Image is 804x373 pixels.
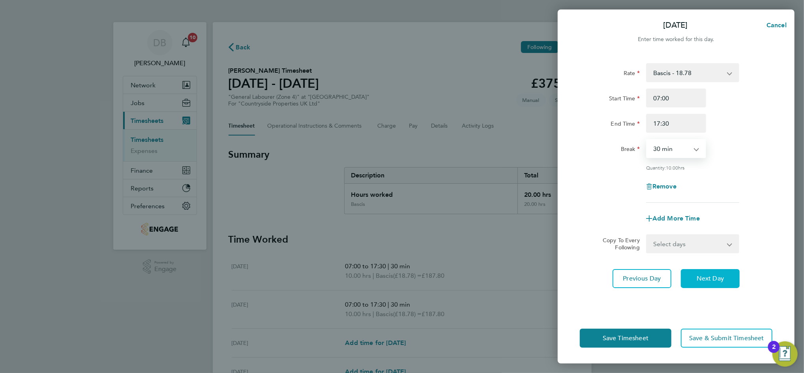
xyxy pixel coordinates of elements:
label: Copy To Every Following [596,237,640,251]
p: [DATE] [663,20,688,31]
input: E.g. 08:00 [646,89,706,107]
span: Remove [652,183,677,190]
span: Cancel [764,21,787,29]
div: Enter time worked for this day. [558,35,795,44]
button: Open Resource Center, 2 new notifications [772,341,798,367]
button: Save Timesheet [580,329,671,348]
span: Add More Time [652,215,700,222]
button: Previous Day [613,269,671,288]
button: Remove [646,183,677,190]
div: Quantity: hrs [646,164,739,171]
span: Next Day [697,275,724,283]
span: 10.00 [666,164,678,171]
label: Break [621,145,640,155]
div: 2 [772,347,776,357]
label: Rate [624,70,640,79]
label: Start Time [609,95,640,104]
button: Cancel [754,17,795,33]
button: Next Day [681,269,740,288]
input: E.g. 18:00 [646,114,706,133]
button: Add More Time [646,215,700,222]
button: Save & Submit Timesheet [681,329,772,348]
span: Save Timesheet [603,334,648,342]
span: Previous Day [623,275,661,283]
span: Save & Submit Timesheet [689,334,764,342]
label: End Time [611,120,640,130]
